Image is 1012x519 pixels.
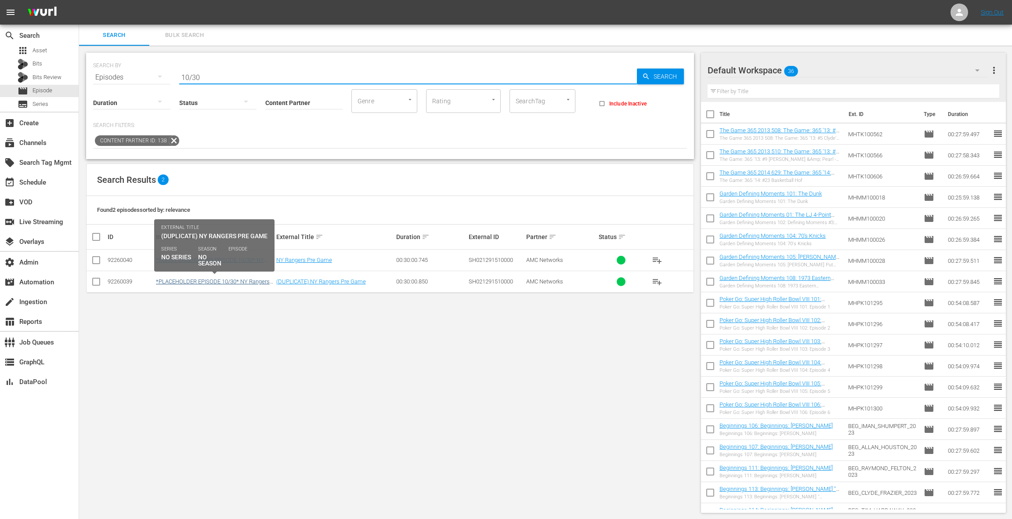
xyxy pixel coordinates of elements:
span: more_vert [989,65,999,76]
td: 00:54:10.012 [944,334,993,356]
span: Episode [18,86,28,96]
div: Garden Defining Moments 104: 70's Knicks [719,241,826,247]
td: BEG_IMAN_SHUMPERT_2023 [845,419,921,440]
p: Search Filters: [93,122,687,129]
td: 00:54:08.587 [944,292,993,313]
span: Episode [924,319,934,329]
span: Episode [924,255,934,266]
div: 00:30:00.850 [396,278,466,285]
td: MHTK100606 [845,166,921,187]
div: 00:30:00.745 [396,257,466,263]
span: Create [4,118,15,128]
div: ID [108,233,153,240]
span: Search [84,30,144,40]
div: Beginnings 111: Beginnings: [PERSON_NAME] [719,473,833,479]
span: Series [18,99,28,109]
span: Episode [924,382,934,392]
span: Include Inactive [609,100,647,108]
span: reorder [993,381,1003,392]
span: Search Tag Mgmt [4,157,15,168]
div: Poker Go: Super High Roller Bowl VIII 105: Episode 5 [719,388,841,394]
td: MHTK100566 [845,145,921,166]
span: Episode [924,129,934,139]
td: MHPK101297 [845,334,921,356]
td: 00:27:58.343 [944,145,993,166]
span: Episode [924,213,934,224]
a: Poker Go: Super High Roller Bowl VIII 103: Episode 3 [719,338,825,351]
span: sort [194,233,202,241]
span: Episode [924,192,934,203]
span: reorder [993,192,1003,202]
a: Garden Defining Moments 104: 70's Knicks [719,232,826,239]
td: 00:27:59.772 [944,482,993,503]
span: VOD [4,197,15,207]
span: Automation [4,277,15,287]
td: 00:54:09.974 [944,356,993,377]
td: MHMM100033 [845,271,921,292]
div: Status [599,232,644,242]
span: Bulk Search [155,30,214,40]
a: Poker Go: Super High Roller Bowl VIII 105: Episode 5 [719,380,825,393]
span: sort [549,233,557,241]
td: 00:27:59.897 [944,419,993,440]
span: Found 2 episodes sorted by: relevance [97,207,190,213]
span: reorder [993,445,1003,455]
span: Episode [924,171,934,181]
button: Open [564,95,572,104]
span: reorder [993,297,1003,308]
a: Garden Defining Moments 101: The Dunk [719,190,822,197]
button: Open [489,95,498,104]
td: 00:54:09.632 [944,377,993,398]
span: reorder [993,508,1003,519]
button: Search [637,69,684,84]
div: 92260039 [108,278,153,285]
td: MHPK101300 [845,398,921,419]
th: Duration [943,102,995,127]
div: Internal Title [156,232,274,242]
span: Admin [4,257,15,268]
span: GraphQL [4,357,15,367]
td: BEG_CLYDE_FRAZIER_2023 [845,482,921,503]
div: Poker Go: Super High Roller Bowl VIII 106: Episode 6 [719,410,841,415]
span: Bits Review [33,73,61,82]
td: 00:26:59.664 [944,166,993,187]
span: reorder [993,149,1003,160]
a: Beginnings 107: Beginnings: [PERSON_NAME] [719,443,833,450]
div: Partner [526,232,596,242]
span: Live Streaming [4,217,15,227]
span: sort [618,233,626,241]
td: MHPK101295 [845,292,921,313]
a: *PLACEHOLDER EPISODE 10/30* NY Rangers Pre Game [156,278,273,291]
a: Beginnings 113: Beginnings: [PERSON_NAME] "[PERSON_NAME]" [PERSON_NAME] [719,486,839,499]
td: MHPK101299 [845,377,921,398]
div: Duration [396,232,466,242]
span: Channels [4,138,15,148]
span: reorder [993,466,1003,476]
th: Ext. ID [843,102,918,127]
span: Episode [924,424,934,435]
span: SH021291510000 [469,257,513,263]
span: Job Queues [4,337,15,348]
td: MHTK100562 [845,123,921,145]
span: Search [4,30,15,41]
div: Bits [18,59,28,69]
td: 00:26:59.265 [944,208,993,229]
div: Default Workspace [708,58,988,83]
th: Title [719,102,843,127]
div: Garden Defining Moments 102: Defining Moments #3: The LJ 4-Point Play [719,220,841,225]
div: The Game: 365 '13: #9 [PERSON_NAME] &Amp; Pearl - The Dynamic Duo [719,156,841,162]
span: playlist_add [652,276,662,287]
span: Schedule [4,177,15,188]
span: playlist_add [652,255,662,265]
a: The Game 365 2014 629: The Game: 365 '14: #23 Basketball HOF [719,169,835,182]
span: Episode [924,340,934,350]
div: 92260040 [108,257,153,263]
a: Garden Defining Moments 108: 1973 Eastern Conference Finals [719,275,834,288]
span: Episode [924,508,934,519]
a: Garden Defining Moments 01: The LJ 4-Point Play [719,211,835,225]
div: Poker Go: Super High Roller Bowl VIII 101: Episode 1 [719,304,841,310]
td: MHMM100020 [845,208,921,229]
span: Ingestion [4,297,15,307]
td: BEG_ALLAN_HOUSTON_2023 [845,440,921,461]
div: Poker Go: Super High Roller Bowl VIII 103: Episode 3 [719,346,841,352]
